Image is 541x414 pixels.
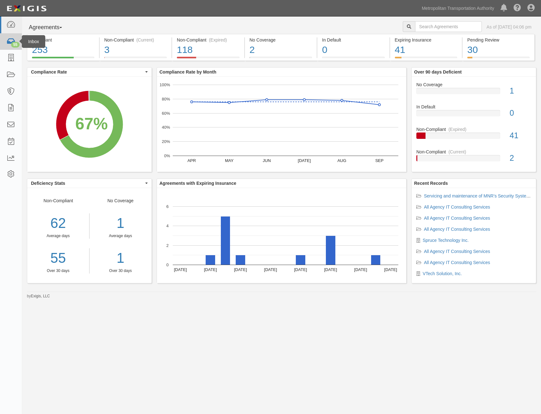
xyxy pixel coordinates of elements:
[225,158,234,163] text: MAY
[505,130,536,141] div: 41
[513,4,521,12] i: Help Center - Complianz
[424,260,490,265] a: All Agency IT Consulting Services
[174,267,187,272] text: [DATE]
[294,267,307,272] text: [DATE]
[412,81,536,88] div: No Coverage
[317,57,389,62] a: In Default0
[264,267,277,272] text: [DATE]
[94,213,147,233] div: 1
[424,204,490,210] a: All Agency IT Consulting Services
[177,37,239,43] div: Non-Compliant (Expired)
[162,97,170,101] text: 80%
[424,249,490,254] a: All Agency IT Consulting Services
[467,37,530,43] div: Pending Review
[419,2,497,15] a: Metropolitan Transportation Authority
[32,37,94,43] div: Compliant
[423,271,462,276] a: VTech Solution, Inc.
[416,126,531,149] a: Non-Compliant(Expired)41
[27,77,152,172] svg: A chart.
[209,37,227,43] div: (Expired)
[263,158,271,163] text: JUN
[32,43,94,57] div: 253
[412,104,536,110] div: In Default
[157,77,406,172] svg: A chart.
[375,158,383,163] text: SEP
[298,158,311,163] text: [DATE]
[159,181,236,186] b: Agreements with Expiring Insurance
[94,233,147,239] div: Average days
[27,213,89,233] div: 62
[204,267,217,272] text: [DATE]
[424,216,490,221] a: All Agency IT Consulting Services
[423,238,469,243] a: Spruce Technology Inc.
[22,35,45,48] div: Inbox
[166,243,169,248] text: 2
[448,149,466,155] div: (Current)
[27,21,74,34] button: Agreements
[5,3,48,14] img: logo-5460c22ac91f19d4615b14bd174203de0afe785f0fc80cf4dbbc73dc1793850b.png
[250,37,312,43] div: No Coverage
[164,153,170,158] text: 0%
[245,57,317,62] a: No Coverage2
[90,197,152,274] div: No Coverage
[487,24,532,30] div: As of [DATE] 04:06 pm
[187,158,196,163] text: APR
[31,294,50,298] a: Exigis, LLC
[31,69,144,75] span: Compliance Rate
[27,68,152,76] button: Compliance Rate
[415,21,482,32] input: Search Agreements
[27,57,99,62] a: Compliant253
[27,294,50,299] small: by
[354,267,367,272] text: [DATE]
[166,262,169,267] text: 0
[424,227,490,232] a: All Agency IT Consulting Services
[505,152,536,164] div: 2
[416,81,531,104] a: No Coverage1
[390,57,462,62] a: Expiring Insurance41
[166,204,169,209] text: 6
[395,37,457,43] div: Expiring Insurance
[11,42,20,48] div: 55
[31,180,144,186] span: Deficiency Stats
[94,248,147,268] a: 1
[412,126,536,133] div: Non-Compliant
[100,57,172,62] a: Non-Compliant(Current)3
[94,268,147,274] div: Over 30 days
[104,43,167,57] div: 3
[157,188,406,283] svg: A chart.
[467,43,530,57] div: 30
[27,248,89,268] a: 55
[166,223,169,228] text: 4
[136,37,154,43] div: (Current)
[159,69,216,74] b: Compliance Rate by Month
[27,179,152,188] button: Deficiency Stats
[463,57,535,62] a: Pending Review30
[104,37,167,43] div: Non-Compliant (Current)
[505,107,536,119] div: 0
[27,233,89,239] div: Average days
[395,43,457,57] div: 41
[75,112,108,135] div: 67%
[322,43,385,57] div: 0
[27,197,90,274] div: Non-Compliant
[448,126,466,133] div: (Expired)
[162,125,170,130] text: 40%
[505,85,536,97] div: 1
[412,149,536,155] div: Non-Compliant
[177,43,239,57] div: 118
[27,268,89,274] div: Over 30 days
[324,267,337,272] text: [DATE]
[337,158,346,163] text: AUG
[162,139,170,144] text: 20%
[162,111,170,115] text: 60%
[322,37,385,43] div: In Default
[159,82,170,87] text: 100%
[384,267,397,272] text: [DATE]
[414,181,448,186] b: Recent Records
[250,43,312,57] div: 2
